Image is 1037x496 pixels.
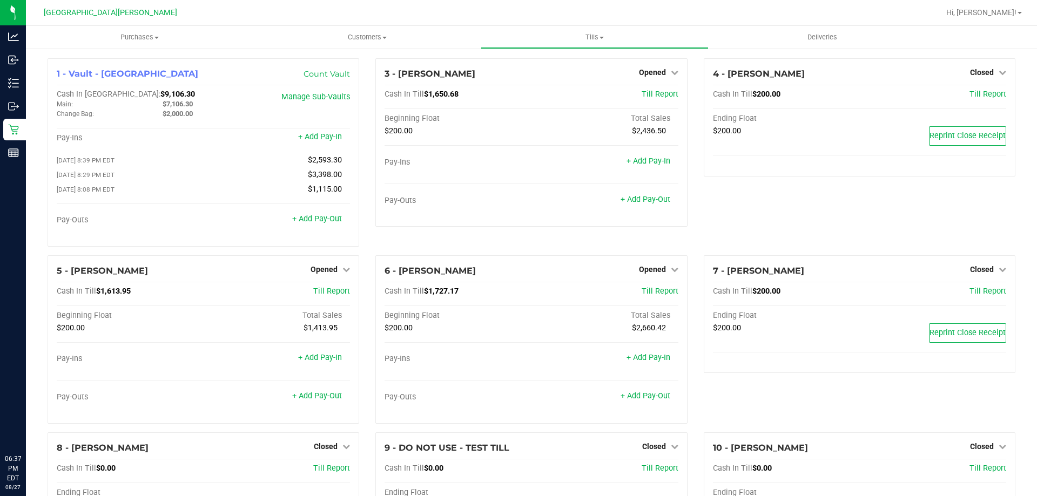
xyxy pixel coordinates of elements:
div: Pay-Ins [57,354,204,364]
span: Cash In [GEOGRAPHIC_DATA]: [57,90,160,99]
a: Till Report [313,287,350,296]
span: Deliveries [793,32,852,42]
inline-svg: Reports [8,147,19,158]
a: Till Report [969,90,1006,99]
span: Cash In Till [385,90,424,99]
a: Till Report [969,287,1006,296]
div: Total Sales [204,311,351,321]
button: Reprint Close Receipt [929,126,1006,146]
span: Opened [311,265,338,274]
span: Tills [481,32,708,42]
a: Deliveries [709,26,936,49]
span: 1 - Vault - [GEOGRAPHIC_DATA] [57,69,198,79]
inline-svg: Inbound [8,55,19,65]
span: Closed [970,265,994,274]
span: 10 - [PERSON_NAME] [713,443,808,453]
span: $2,436.50 [632,126,666,135]
a: Tills [481,26,708,49]
div: Ending Float [713,114,860,124]
div: Total Sales [531,114,678,124]
span: Main: [57,100,73,108]
div: Ending Float [713,311,860,321]
inline-svg: Retail [8,124,19,135]
span: Cash In Till [713,287,752,296]
inline-svg: Analytics [8,31,19,42]
span: $1,413.95 [304,323,338,332]
a: + Add Pay-In [627,157,670,166]
a: + Add Pay-Out [292,214,342,223]
div: Beginning Float [385,114,531,124]
div: Pay-Outs [385,196,531,206]
span: 3 - [PERSON_NAME] [385,69,475,79]
span: 8 - [PERSON_NAME] [57,443,149,453]
span: [GEOGRAPHIC_DATA][PERSON_NAME] [44,8,177,17]
span: $2,660.42 [632,323,666,332]
span: $200.00 [752,90,780,99]
a: Till Report [969,464,1006,473]
span: $1,650.68 [424,90,459,99]
iframe: Resource center [11,410,43,442]
span: $3,398.00 [308,170,342,179]
span: 4 - [PERSON_NAME] [713,69,805,79]
span: Reprint Close Receipt [930,328,1006,337]
span: Reprint Close Receipt [930,131,1006,140]
span: [DATE] 8:39 PM EDT [57,157,115,164]
a: + Add Pay-Out [292,391,342,400]
div: Beginning Float [385,311,531,321]
span: Cash In Till [57,464,96,473]
div: Pay-Outs [57,215,204,225]
inline-svg: Inventory [8,78,19,89]
a: Manage Sub-Vaults [281,92,350,101]
span: $0.00 [96,464,116,473]
span: $200.00 [385,323,413,332]
span: Closed [314,442,338,451]
a: Count Vault [304,69,350,79]
span: 5 - [PERSON_NAME] [57,266,148,276]
span: Closed [970,442,994,451]
span: $7,106.30 [163,100,193,108]
span: 6 - [PERSON_NAME] [385,266,476,276]
span: $2,000.00 [163,110,193,118]
span: [DATE] 8:29 PM EDT [57,171,115,179]
div: Beginning Float [57,311,204,321]
span: Closed [970,68,994,77]
span: $2,593.30 [308,155,342,165]
div: Total Sales [531,311,678,321]
a: + Add Pay-In [627,353,670,362]
span: $1,613.95 [96,287,131,296]
span: Cash In Till [385,464,424,473]
a: Customers [253,26,481,49]
span: $1,727.17 [424,287,459,296]
div: Pay-Ins [385,354,531,364]
span: $1,115.00 [308,185,342,194]
span: $9,106.30 [160,90,195,99]
span: 9 - DO NOT USE - TEST TILL [385,443,509,453]
span: $200.00 [57,323,85,332]
div: Pay-Ins [57,133,204,143]
span: Customers [254,32,480,42]
span: $200.00 [385,126,413,135]
a: Purchases [26,26,253,49]
a: Till Report [642,287,678,296]
a: Till Report [642,464,678,473]
span: Cash In Till [385,287,424,296]
div: Pay-Outs [57,392,204,402]
p: 06:37 PM EDT [5,454,21,483]
a: Till Report [313,464,350,473]
a: Till Report [642,90,678,99]
span: $0.00 [752,464,772,473]
a: + Add Pay-Out [621,195,670,204]
a: + Add Pay-In [298,132,342,141]
span: Opened [639,68,666,77]
span: $200.00 [713,323,741,332]
span: $200.00 [713,126,741,135]
span: Cash In Till [713,90,752,99]
span: Closed [642,442,666,451]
